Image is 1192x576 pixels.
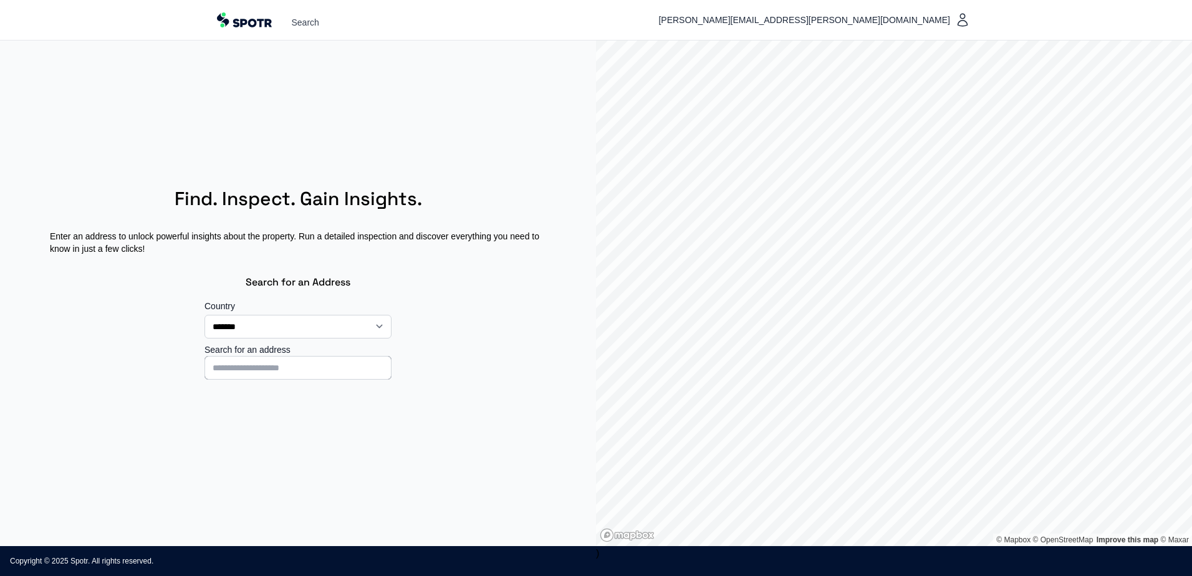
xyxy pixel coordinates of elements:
p: Enter an address to unlock powerful insights about the property. Run a detailed inspection and di... [20,220,576,265]
a: Mapbox [996,535,1031,544]
h3: Search for an Address [246,265,350,300]
div: ) [596,41,1192,546]
a: Mapbox homepage [600,528,655,542]
label: Search for an address [204,343,392,356]
a: Maxar [1160,535,1189,544]
a: Search [292,16,319,29]
h1: Find. Inspect. Gain Insights. [175,178,422,220]
span: [PERSON_NAME][EMAIL_ADDRESS][PERSON_NAME][DOMAIN_NAME] [658,12,955,27]
a: Improve this map [1097,535,1158,544]
label: Country [204,300,392,312]
button: [PERSON_NAME][EMAIL_ADDRESS][PERSON_NAME][DOMAIN_NAME] [653,7,975,32]
canvas: Map [596,41,1192,546]
a: OpenStreetMap [1033,535,1093,544]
